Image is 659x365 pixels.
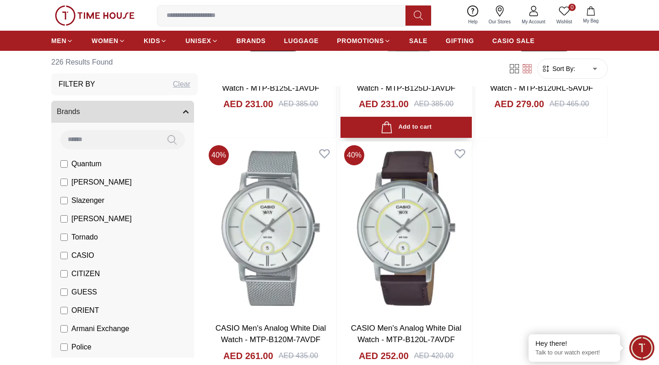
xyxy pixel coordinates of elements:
button: My Bag [578,5,604,26]
div: Clear [173,79,190,90]
a: SALE [409,33,427,49]
a: PROMOTIONS [337,33,391,49]
span: PROMOTIONS [337,36,384,45]
span: WOMEN [92,36,119,45]
div: AED 465.00 [550,98,589,109]
a: UNISEX [185,33,218,49]
input: Slazenger [60,197,68,204]
span: SALE [409,36,427,45]
span: [PERSON_NAME] [71,177,132,188]
span: KIDS [144,36,160,45]
span: My Bag [579,17,602,24]
a: CASIO Men's Analog White Dial Watch - MTP-B120L-7AVDF [351,324,461,344]
span: BRANDS [237,36,266,45]
input: Quantum [60,160,68,168]
span: CASIO SALE [492,36,535,45]
h4: AED 261.00 [223,349,273,362]
input: GUESS [60,289,68,296]
div: AED 385.00 [279,98,318,109]
span: CITIZEN [71,268,100,279]
a: KIDS [144,33,167,49]
a: WOMEN [92,33,125,49]
a: MEN [51,33,73,49]
span: Wishlist [553,18,576,25]
img: ... [55,5,135,26]
a: Our Stores [483,4,516,27]
a: CASIO Men's Analog White Dial Watch - MTP-B120M-7AVDF [216,324,326,344]
span: Police [71,342,92,353]
input: [PERSON_NAME] [60,179,68,186]
span: [PERSON_NAME] [71,213,132,224]
input: Police [60,343,68,351]
div: Chat Widget [629,335,654,360]
span: 40 % [344,145,364,165]
span: 40 % [209,145,229,165]
button: Sort By: [541,64,575,73]
span: ORIENT [71,305,99,316]
a: CASIO Men's Analog Black Dial Watch - MTP-B125L-1AVDF [216,72,325,93]
span: Quantum [71,158,102,169]
span: GIFTING [446,36,474,45]
span: CASIO [71,250,94,261]
span: Tornado [71,232,98,243]
a: Help [463,4,483,27]
span: GUESS [71,287,97,298]
a: GIFTING [446,33,474,49]
div: AED 435.00 [279,350,318,361]
button: Add to cart [340,117,472,138]
p: Talk to our watch expert! [535,349,613,357]
h4: AED 279.00 [494,98,544,110]
span: Slazenger [71,195,104,206]
div: AED 420.00 [414,350,454,361]
input: CASIO [60,252,68,259]
a: CASIO SALE [492,33,535,49]
span: Our Stores [485,18,514,25]
button: Brands [51,101,194,123]
span: Sort By: [551,64,575,73]
a: 0Wishlist [551,4,578,27]
a: CASIO Men's Analog Brown Dial Watch - MTP-B120RL-5AVDF [485,72,598,93]
span: UNISEX [185,36,211,45]
img: CASIO Men's Analog White Dial Watch - MTP-B120M-7AVDF [205,142,336,315]
h4: AED 231.00 [223,98,273,110]
a: BRANDS [237,33,266,49]
span: 0 [568,4,576,11]
h6: 226 Results Found [51,51,198,73]
span: Help [465,18,481,25]
a: LUGGAGE [284,33,319,49]
span: Brands [57,106,80,117]
input: Tornado [60,234,68,241]
span: LUGGAGE [284,36,319,45]
h4: AED 252.00 [359,349,409,362]
h4: AED 231.00 [359,98,409,110]
input: ORIENT [60,307,68,314]
a: CASIO Men's Analog Black Dial Watch - MTP-B125D-1AVDF [351,72,461,93]
input: Armani Exchange [60,325,68,332]
h3: Filter By [59,79,95,90]
div: AED 385.00 [414,98,454,109]
span: MEN [51,36,66,45]
div: Add to cart [381,121,432,134]
input: [PERSON_NAME] [60,215,68,223]
span: Armani Exchange [71,323,129,334]
div: Hey there! [535,339,613,348]
input: CITIZEN [60,270,68,278]
img: CASIO Men's Analog White Dial Watch - MTP-B120L-7AVDF [340,142,472,315]
span: My Account [518,18,549,25]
